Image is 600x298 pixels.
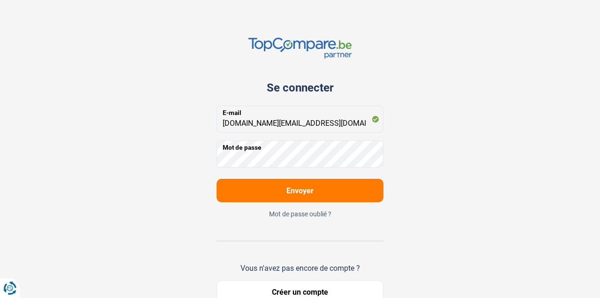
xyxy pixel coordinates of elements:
[217,81,383,94] div: Se connecter
[286,186,314,195] span: Envoyer
[217,210,383,218] button: Mot de passe oublié ?
[248,38,352,59] img: TopCompare.be
[217,179,383,202] button: Envoyer
[217,264,383,273] div: Vous n'avez pas encore de compte ?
